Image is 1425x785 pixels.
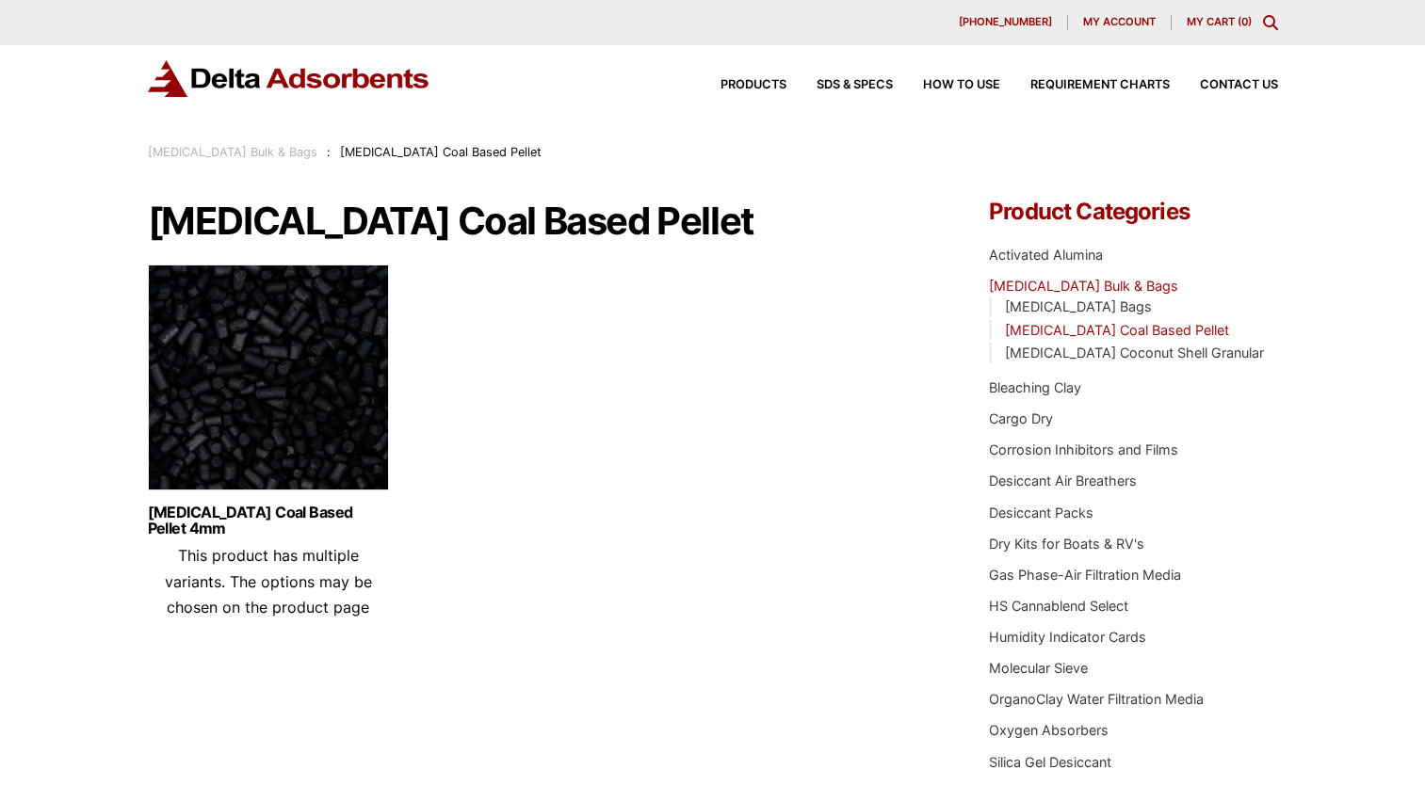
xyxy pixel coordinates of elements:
[1005,298,1152,314] a: [MEDICAL_DATA] Bags
[989,441,1178,457] a: Corrosion Inhibitors and Films
[989,505,1093,521] a: Desiccant Packs
[1263,15,1278,30] div: Toggle Modal Content
[989,567,1181,583] a: Gas Phase-Air Filtration Media
[786,79,893,91] a: SDS & SPECS
[989,722,1109,738] a: Oxygen Absorbers
[944,15,1068,30] a: [PHONE_NUMBER]
[148,145,317,159] a: [MEDICAL_DATA] Bulk & Bags
[148,505,389,537] a: [MEDICAL_DATA] Coal Based Pellet 4mm
[690,79,786,91] a: Products
[923,79,1000,91] span: How to Use
[1030,79,1170,91] span: Requirement Charts
[1200,79,1278,91] span: Contact Us
[989,247,1103,263] a: Activated Alumina
[148,264,389,500] img: Activated Carbon 4mm Pellets
[1000,79,1170,91] a: Requirement Charts
[721,79,786,91] span: Products
[893,79,1000,91] a: How to Use
[340,145,542,159] span: [MEDICAL_DATA] Coal Based Pellet
[989,660,1088,676] a: Molecular Sieve
[165,546,372,616] span: This product has multiple variants. The options may be chosen on the product page
[989,278,1178,294] a: [MEDICAL_DATA] Bulk & Bags
[1170,79,1278,91] a: Contact Us
[959,17,1052,27] span: [PHONE_NUMBER]
[989,598,1128,614] a: HS Cannablend Select
[989,410,1053,426] a: Cargo Dry
[1005,344,1264,360] a: [MEDICAL_DATA] Coconut Shell Granular
[989,691,1204,707] a: OrganoClay Water Filtration Media
[989,473,1137,489] a: Desiccant Air Breathers
[1187,15,1252,28] a: My Cart (0)
[327,145,331,159] span: :
[989,629,1146,645] a: Humidity Indicator Cards
[1083,17,1156,27] span: My account
[989,754,1111,770] a: Silica Gel Desiccant
[989,536,1144,552] a: Dry Kits for Boats & RV's
[1068,15,1172,30] a: My account
[1241,15,1248,28] span: 0
[989,200,1277,223] h4: Product Categories
[1005,322,1229,338] a: [MEDICAL_DATA] Coal Based Pellet
[148,60,430,97] img: Delta Adsorbents
[148,200,933,242] h1: [MEDICAL_DATA] Coal Based Pellet
[817,79,893,91] span: SDS & SPECS
[989,379,1081,395] a: Bleaching Clay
